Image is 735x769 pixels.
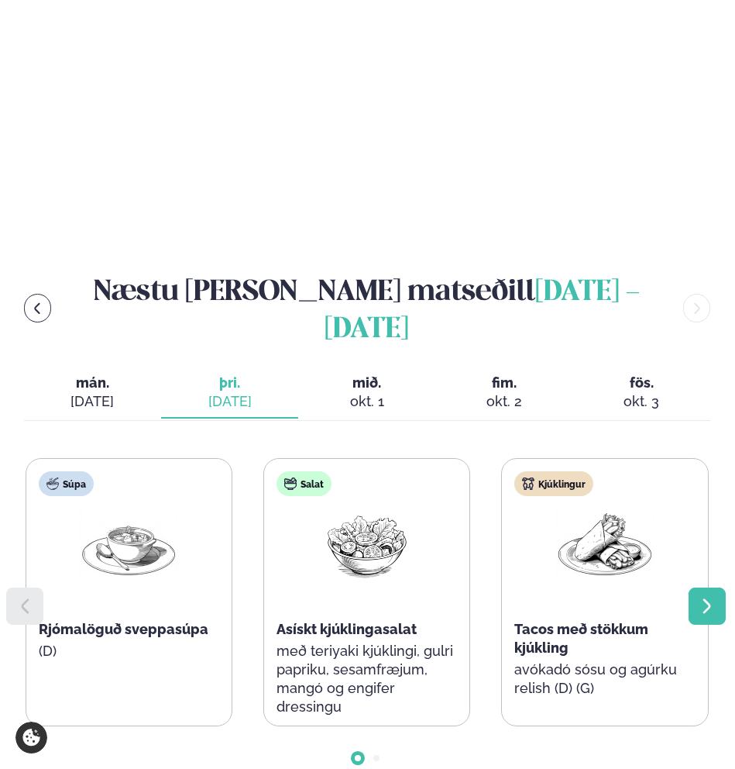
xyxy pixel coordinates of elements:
span: Go to slide 1 [355,755,361,761]
p: avókadó sósu og agúrku relish (D) (G) [514,660,695,698]
button: þri. [DATE] [161,367,298,419]
span: Asískt kjúklingasalat [276,621,417,637]
p: með teriyaki kjúklingi, gulri papriku, sesamfræjum, mangó og engifer dressingu [276,642,457,716]
div: okt. 1 [311,392,423,411]
button: mán. [DATE] [24,367,161,419]
div: okt. 3 [586,392,698,411]
button: fös. okt. 3 [573,367,710,419]
button: mið. okt. 1 [298,367,435,419]
div: Súpa [39,471,94,496]
p: (D) [39,642,219,660]
span: Go to slide 2 [373,755,380,761]
span: mið. [311,374,423,392]
img: chicken.svg [522,478,534,490]
span: fim. [448,374,561,392]
img: Salad.png [318,509,417,581]
button: menu-btn-left [24,294,51,322]
button: fim. okt. 2 [436,367,573,419]
div: okt. 2 [448,392,561,411]
span: þri. [173,374,286,392]
div: [DATE] [36,392,149,411]
img: Soup.png [79,509,178,581]
a: Cookie settings [15,722,47,753]
div: Kjúklingur [514,471,593,496]
div: [DATE] [173,392,286,411]
span: fös. [586,374,698,392]
img: Wraps.png [555,509,654,581]
button: menu-btn-right [683,294,710,322]
div: Salat [276,471,331,496]
span: Rjómalöguð sveppasúpa [39,621,208,637]
span: mán. [36,374,149,392]
h2: Næstu [PERSON_NAME] matseðill [70,267,665,349]
span: Tacos með stökkum kjúkling [514,621,648,656]
img: salad.svg [284,478,297,490]
img: soup.svg [46,478,59,490]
